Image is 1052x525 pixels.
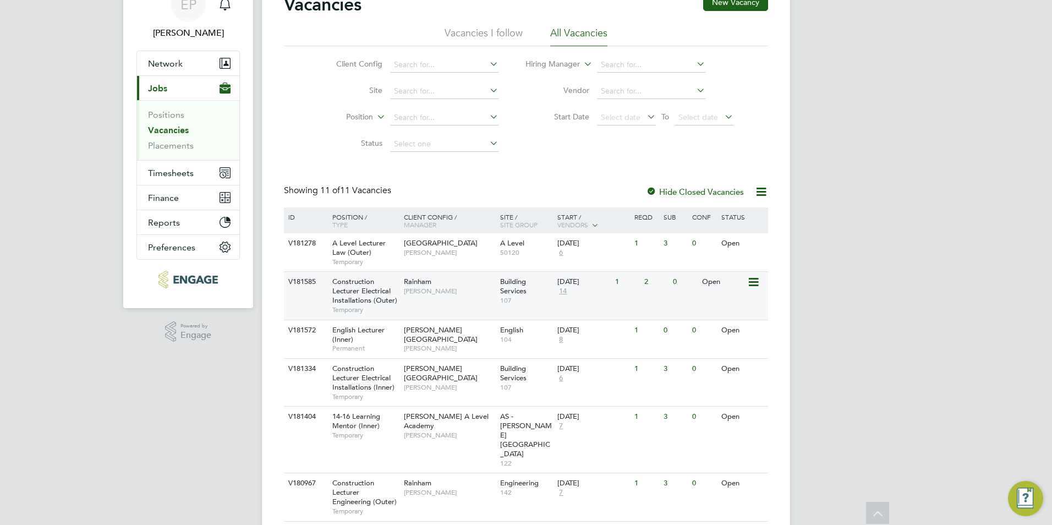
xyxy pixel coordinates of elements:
input: Select one [390,136,498,152]
span: To [658,110,672,124]
label: Site [319,85,382,95]
a: Powered byEngage [165,321,212,342]
span: [PERSON_NAME] [404,383,495,392]
span: [PERSON_NAME] [404,287,495,296]
input: Search for... [597,57,705,73]
div: V181278 [286,233,324,254]
span: 11 of [320,185,340,196]
div: 0 [689,233,718,254]
span: 142 [500,488,552,497]
span: Powered by [180,321,211,331]
div: 0 [661,320,689,341]
button: Timesheets [137,161,239,185]
span: 8 [557,335,565,344]
span: A Level [500,238,524,248]
span: Temporary [332,392,398,401]
span: Temporary [332,305,398,314]
button: Finance [137,185,239,210]
span: Select date [601,112,640,122]
div: [DATE] [557,277,610,287]
span: [PERSON_NAME] [404,344,495,353]
span: Temporary [332,258,398,266]
a: Go to home page [136,271,240,288]
label: Vendor [526,85,589,95]
span: 6 [557,248,565,258]
div: 3 [661,473,689,494]
span: A Level Lecturer Law (Outer) [332,238,386,257]
span: 14 [557,287,568,296]
label: Hide Closed Vacancies [646,187,744,197]
span: 14-16 Learning Mentor (Inner) [332,412,380,430]
div: 2 [642,272,670,292]
div: Position / [324,207,401,234]
div: Open [719,407,766,427]
div: [DATE] [557,412,629,422]
span: 6 [557,374,565,383]
div: V181404 [286,407,324,427]
div: Showing [284,185,393,196]
span: Timesheets [148,168,194,178]
span: Temporary [332,431,398,440]
div: [DATE] [557,364,629,374]
div: 0 [670,272,699,292]
div: Open [719,233,766,254]
label: Hiring Manager [517,59,580,70]
span: [PERSON_NAME] A Level Academy [404,412,489,430]
span: 107 [500,296,552,305]
span: Manager [404,220,436,229]
div: 1 [632,233,660,254]
div: 1 [632,320,660,341]
span: Temporary [332,507,398,516]
span: 7 [557,422,565,431]
span: Emma Procter [136,26,240,40]
div: Reqd [632,207,660,226]
span: 7 [557,488,565,497]
div: Open [719,473,766,494]
div: V181585 [286,272,324,292]
span: Reports [148,217,180,228]
div: Sub [661,207,689,226]
span: [PERSON_NAME] [404,488,495,497]
input: Search for... [597,84,705,99]
span: [PERSON_NAME][GEOGRAPHIC_DATA] [404,364,478,382]
label: Client Config [319,59,382,69]
img: carbonrecruitment-logo-retina.png [158,271,217,288]
span: Network [148,58,183,69]
button: Network [137,51,239,75]
span: Rainham [404,277,431,286]
div: 0 [689,407,718,427]
div: 0 [689,473,718,494]
label: Position [310,112,373,123]
div: Site / [497,207,555,234]
div: 1 [632,473,660,494]
span: Finance [148,193,179,203]
div: V181572 [286,320,324,341]
span: Vendors [557,220,588,229]
div: Conf [689,207,718,226]
div: [DATE] [557,326,629,335]
span: Engage [180,331,211,340]
div: 0 [689,359,718,379]
span: Site Group [500,220,538,229]
div: Open [719,359,766,379]
li: Vacancies I follow [445,26,523,46]
button: Preferences [137,235,239,259]
li: All Vacancies [550,26,607,46]
span: English [500,325,523,335]
span: Building Services [500,277,527,296]
span: [PERSON_NAME] [404,248,495,257]
div: [DATE] [557,479,629,488]
button: Jobs [137,76,239,100]
input: Search for... [390,110,498,125]
span: English Lecturer (Inner) [332,325,385,344]
div: 3 [661,359,689,379]
div: V181334 [286,359,324,379]
span: Preferences [148,242,195,253]
a: Vacancies [148,125,189,135]
span: Rainham [404,478,431,488]
span: 104 [500,335,552,344]
span: [GEOGRAPHIC_DATA] [404,238,478,248]
div: 3 [661,407,689,427]
div: Open [699,272,747,292]
input: Search for... [390,57,498,73]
